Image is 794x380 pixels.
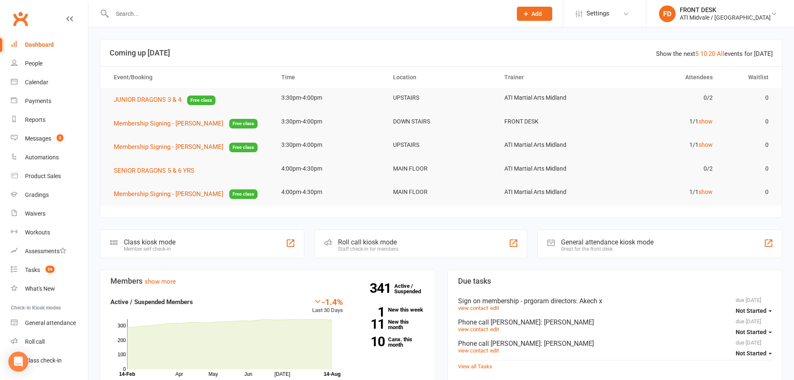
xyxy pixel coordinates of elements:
[106,67,274,88] th: Event/Booking
[25,285,55,292] div: What's New
[110,49,773,57] h3: Coming up [DATE]
[386,67,497,88] th: Location
[114,189,258,199] button: Membership Signing - [PERSON_NAME]Free class
[25,135,51,142] div: Messages
[25,79,48,86] div: Calendar
[586,4,609,23] span: Settings
[680,6,771,14] div: FRONT DESK
[356,318,385,330] strong: 11
[700,50,707,58] a: 10
[561,246,654,252] div: Great for the front desk
[25,98,51,104] div: Payments
[458,297,772,305] div: Sign on membership - prgoram directors
[458,318,772,326] div: Phone call [PERSON_NAME]
[25,60,43,67] div: People
[11,261,88,279] a: Tasks 26
[11,111,88,129] a: Reports
[25,173,61,179] div: Product Sales
[11,351,88,370] a: Class kiosk mode
[541,318,594,326] span: : [PERSON_NAME]
[25,248,66,254] div: Assessments
[11,148,88,167] a: Automations
[386,135,497,155] td: UPSTAIRS
[312,297,343,315] div: Last 30 Days
[114,142,258,152] button: Membership Signing - [PERSON_NAME]Free class
[386,88,497,108] td: UPSTAIRS
[274,88,386,108] td: 3:30pm-4:00pm
[736,350,766,357] span: Not Started
[699,189,713,195] a: show
[11,92,88,111] a: Payments
[11,204,88,223] a: Waivers
[458,305,488,311] a: view contact
[229,119,258,128] span: Free class
[458,277,772,285] h3: Due tasks
[458,363,492,370] a: View all Tasks
[11,129,88,148] a: Messages 3
[114,167,194,174] span: SENIOR DRAGONS 5 & 6 YRS
[110,277,425,285] h3: Members
[25,210,45,217] div: Waivers
[497,112,609,131] td: FRONT DESK
[386,159,497,179] td: MAIN FLOOR
[458,340,772,347] div: Phone call [PERSON_NAME]
[274,135,386,155] td: 3:30pm-4:00pm
[490,326,499,332] a: edit
[25,320,76,326] div: General attendance
[187,96,215,105] span: Free class
[736,329,766,335] span: Not Started
[312,297,343,306] div: -1.4%
[720,67,776,88] th: Waitlist
[736,346,772,361] button: Not Started
[114,190,223,198] span: Membership Signing - [PERSON_NAME]
[531,10,542,17] span: Add
[10,8,31,29] a: Clubworx
[717,50,724,58] a: All
[338,246,398,252] div: Staff check-in for members
[356,337,425,347] a: 10Canx. this month
[114,96,181,103] span: JUNIOR DRAGONS 3 & 4
[274,112,386,131] td: 3:30pm-4:00pm
[274,67,386,88] th: Time
[145,278,176,285] a: show more
[720,135,776,155] td: 0
[25,229,50,236] div: Workouts
[110,298,193,306] strong: Active / Suspended Members
[57,134,63,141] span: 3
[25,267,40,273] div: Tasks
[609,182,720,202] td: 1/1
[114,120,223,127] span: Membership Signing - [PERSON_NAME]
[11,314,88,332] a: General attendance kiosk mode
[8,352,28,372] div: Open Intercom Messenger
[356,319,425,330] a: 11New this month
[274,159,386,179] td: 4:00pm-4:30pm
[490,347,499,354] a: edit
[11,167,88,186] a: Product Sales
[356,306,385,318] strong: 1
[699,141,713,148] a: show
[356,335,385,348] strong: 10
[656,49,773,59] div: Show the next events for [DATE]
[709,50,715,58] a: 20
[386,112,497,131] td: DOWN STAIRS
[517,7,552,21] button: Add
[736,325,772,340] button: Not Started
[11,279,88,298] a: What's New
[11,35,88,54] a: Dashboard
[576,297,602,305] span: : Akech x
[541,340,594,347] span: : [PERSON_NAME]
[720,182,776,202] td: 0
[25,154,59,161] div: Automations
[609,88,720,108] td: 0/2
[356,307,425,312] a: 1New this week
[25,191,49,198] div: Gradings
[124,238,175,246] div: Class kiosk mode
[386,182,497,202] td: MAIN FLOOR
[11,242,88,261] a: Assessments
[699,118,713,125] a: show
[720,112,776,131] td: 0
[11,73,88,92] a: Calendar
[497,182,609,202] td: ATI Martial Arts Midland
[229,189,258,199] span: Free class
[609,135,720,155] td: 1/1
